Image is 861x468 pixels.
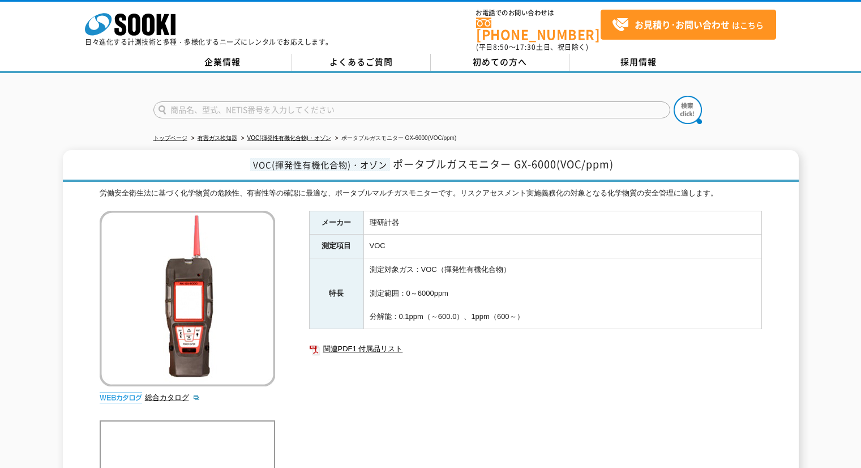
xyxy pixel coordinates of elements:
a: お見積り･お問い合わせはこちら [601,10,776,40]
th: 特長 [309,258,363,329]
span: はこちら [612,16,764,33]
input: 商品名、型式、NETIS番号を入力してください [153,101,670,118]
strong: お見積り･お問い合わせ [635,18,730,31]
th: 測定項目 [309,235,363,258]
li: ポータブルガスモニター GX-6000(VOC/ppm) [333,133,456,144]
a: 有害ガス検知器 [198,135,237,141]
span: 初めての方へ [473,56,527,68]
img: webカタログ [100,392,142,403]
span: VOC(揮発性有機化合物)・オゾン [250,158,390,171]
p: 日々進化する計測技術と多種・多様化するニーズにレンタルでお応えします。 [85,39,333,45]
a: 初めての方へ [431,54,569,71]
th: メーカー [309,211,363,235]
span: 17:30 [516,42,536,52]
td: 測定対象ガス：VOC（揮発性有機化合物） 測定範囲：0～6000ppm 分解能：0.1ppm（～600.0）、1ppm（600～） [363,258,761,329]
div: 労働安全衛生法に基づく化学物質の危険性、有害性等の確認に最適な、ポータブルマルチガスモニターです。リスクアセスメント実施義務化の対象となる化学物質の安全管理に適します。 [100,188,762,199]
span: 8:50 [493,42,509,52]
a: VOC(揮発性有機化合物)・オゾン [247,135,331,141]
a: トップページ [153,135,187,141]
a: 企業情報 [153,54,292,71]
a: よくあるご質問 [292,54,431,71]
img: ポータブルガスモニター GX-6000(VOC/ppm) [100,211,275,386]
td: VOC [363,235,761,258]
span: お電話でのお問い合わせは [476,10,601,16]
td: 理研計器 [363,211,761,235]
a: 総合カタログ [145,393,200,402]
span: ポータブルガスモニター GX-6000(VOC/ppm) [393,156,614,172]
span: (平日 ～ 土日、祝日除く) [476,42,588,52]
img: btn_search.png [674,96,702,124]
a: [PHONE_NUMBER] [476,18,601,41]
a: 採用情報 [569,54,708,71]
a: 関連PDF1 付属品リスト [309,342,762,356]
